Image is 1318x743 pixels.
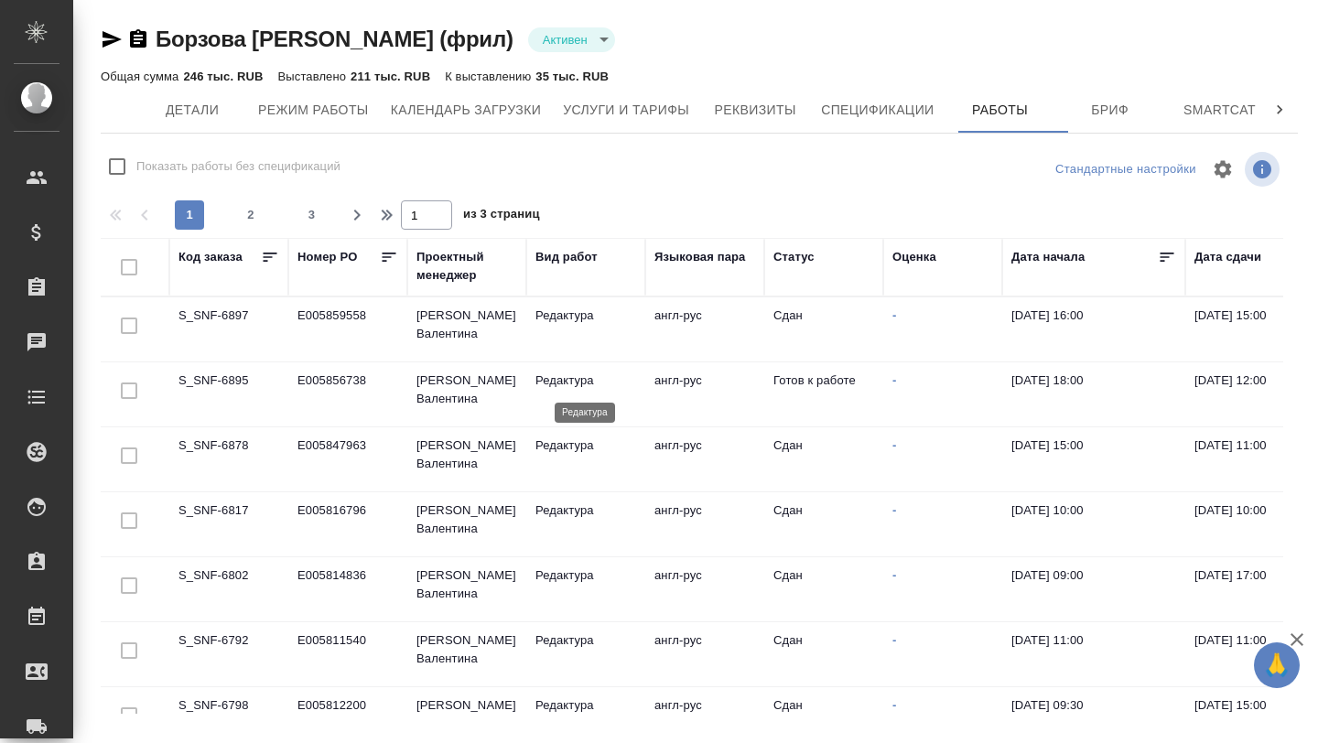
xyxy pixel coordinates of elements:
div: Языковая пара [654,248,746,266]
td: англ-рус [645,492,764,556]
span: Услуги и тарифы [563,99,689,122]
div: Вид работ [535,248,598,266]
td: E005811540 [288,622,407,686]
a: - [892,698,896,712]
span: из 3 страниц [463,203,540,230]
span: Настроить таблицу [1201,147,1245,191]
td: [DATE] 15:00 [1002,427,1185,491]
p: Редактура [535,371,636,390]
p: 246 тыс. RUB [183,70,263,83]
td: S_SNF-6897 [169,297,288,361]
span: Бриф [1066,99,1154,122]
td: [PERSON_NAME] Валентина [407,297,526,361]
td: Сдан [764,297,883,361]
p: 211 тыс. RUB [351,70,430,83]
td: [PERSON_NAME] Валентина [407,362,526,426]
td: Сдан [764,427,883,491]
td: E005847963 [288,427,407,491]
td: S_SNF-6802 [169,557,288,621]
td: [DATE] 16:00 [1002,297,1185,361]
td: Сдан [764,622,883,686]
td: Готов к работе [764,362,883,426]
p: Общая сумма [101,70,183,83]
td: S_SNF-6792 [169,622,288,686]
td: [DATE] 18:00 [1002,362,1185,426]
td: S_SNF-6895 [169,362,288,426]
a: - [892,633,896,647]
p: Редактура [535,307,636,325]
div: Активен [528,27,615,52]
p: Редактура [535,436,636,455]
td: [PERSON_NAME] Валентина [407,427,526,491]
div: Дата сдачи [1194,248,1261,266]
a: - [892,503,896,517]
a: - [892,308,896,322]
td: S_SNF-6817 [169,492,288,556]
p: К выставлению [445,70,535,83]
p: Выставлено [278,70,351,83]
p: Редактура [535,501,636,520]
td: [DATE] 11:00 [1002,622,1185,686]
button: Активен [537,32,593,48]
div: Оценка [892,248,936,266]
span: Работы [956,99,1044,122]
span: Посмотреть информацию [1245,152,1283,187]
div: Проектный менеджер [416,248,517,285]
td: [PERSON_NAME] Валентина [407,557,526,621]
span: 3 [297,206,327,224]
div: Статус [773,248,815,266]
a: - [892,373,896,387]
td: S_SNF-6878 [169,427,288,491]
button: 2 [236,200,265,230]
td: E005816796 [288,492,407,556]
td: англ-рус [645,557,764,621]
td: [DATE] 09:00 [1002,557,1185,621]
td: E005856738 [288,362,407,426]
td: англ-рус [645,622,764,686]
p: Редактура [535,566,636,585]
a: - [892,438,896,452]
span: Smartcat [1176,99,1264,122]
button: 3 [297,200,327,230]
td: [DATE] 10:00 [1002,492,1185,556]
span: Реквизиты [711,99,799,122]
td: E005859558 [288,297,407,361]
p: Редактура [535,696,636,715]
p: Редактура [535,631,636,650]
td: англ-рус [645,362,764,426]
span: 🙏 [1261,646,1292,684]
td: Сдан [764,557,883,621]
p: 35 тыс. RUB [535,70,609,83]
div: split button [1051,156,1201,184]
div: Дата начала [1011,248,1085,266]
td: англ-рус [645,297,764,361]
td: E005814836 [288,557,407,621]
span: Детали [148,99,236,122]
td: Сдан [764,492,883,556]
span: Показать работы без спецификаций [136,157,340,176]
button: Скопировать ссылку для ЯМессенджера [101,28,123,50]
span: Календарь загрузки [391,99,542,122]
button: Скопировать ссылку [127,28,149,50]
span: Спецификации [821,99,934,122]
a: - [892,568,896,582]
td: [PERSON_NAME] Валентина [407,492,526,556]
div: Номер PO [297,248,357,266]
td: [PERSON_NAME] Валентина [407,622,526,686]
span: Режим работы [258,99,369,122]
a: Борзова [PERSON_NAME] (фрил) [156,27,513,51]
div: Код заказа [178,248,243,266]
td: англ-рус [645,427,764,491]
span: 2 [236,206,265,224]
button: 🙏 [1254,642,1300,688]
